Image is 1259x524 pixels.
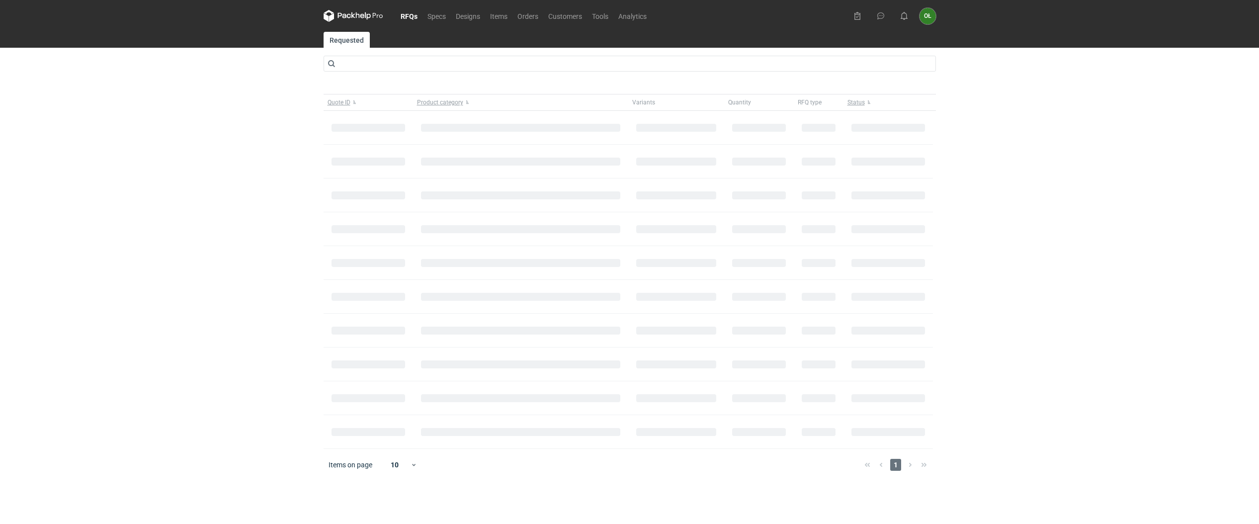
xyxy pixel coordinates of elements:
[422,10,451,22] a: Specs
[543,10,587,22] a: Customers
[396,10,422,22] a: RFQs
[632,98,655,106] span: Variants
[920,8,936,24] button: OŁ
[847,98,865,106] span: Status
[417,98,463,106] span: Product category
[413,94,628,110] button: Product category
[328,98,350,106] span: Quote ID
[329,460,372,470] span: Items on page
[728,98,751,106] span: Quantity
[512,10,543,22] a: Orders
[798,98,822,106] span: RFQ type
[324,94,413,110] button: Quote ID
[324,32,370,48] a: Requested
[843,94,933,110] button: Status
[485,10,512,22] a: Items
[920,8,936,24] div: Olga Łopatowicz
[379,458,411,472] div: 10
[613,10,652,22] a: Analytics
[451,10,485,22] a: Designs
[587,10,613,22] a: Tools
[324,10,383,22] svg: Packhelp Pro
[890,459,901,471] span: 1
